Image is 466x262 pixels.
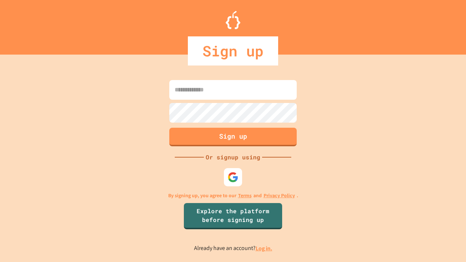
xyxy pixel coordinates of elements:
[204,153,262,162] div: Or signup using
[226,11,240,29] img: Logo.svg
[256,245,272,252] a: Log in.
[168,192,298,199] p: By signing up, you agree to our and .
[169,128,297,146] button: Sign up
[228,172,238,183] img: google-icon.svg
[188,36,278,65] div: Sign up
[184,203,282,229] a: Explore the platform before signing up
[194,244,272,253] p: Already have an account?
[238,192,252,199] a: Terms
[264,192,295,199] a: Privacy Policy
